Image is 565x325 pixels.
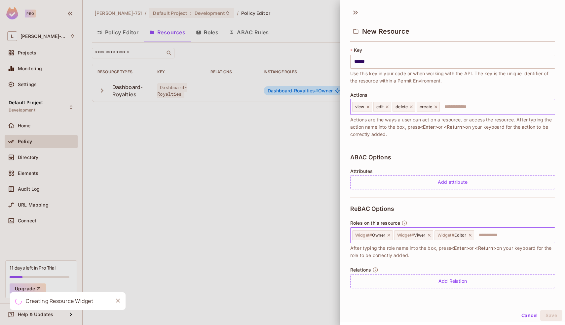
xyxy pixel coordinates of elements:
span: Use this key in your code or when working with the API. The key is the unique identifier of the r... [350,70,555,84]
div: delete [393,102,415,112]
span: Editor [437,233,467,238]
button: Cancel [519,310,540,321]
span: Owner [355,233,385,238]
span: Widget # [397,233,414,238]
span: ABAC Options [350,154,391,161]
span: Viwer [397,233,426,238]
div: view [352,102,372,112]
span: New Resource [362,27,409,35]
div: Add attribute [350,175,555,189]
span: delete [395,104,408,110]
div: Widget#Editor [434,230,474,240]
span: Widget # [437,233,454,238]
span: Actions [350,92,367,98]
span: edit [376,104,384,110]
div: Widget#Owner [352,230,393,240]
span: Relations [350,267,371,273]
span: create [420,104,432,110]
span: Attributes [350,169,373,174]
span: Key [354,48,362,53]
span: <Enter> [451,245,469,251]
span: view [355,104,364,110]
span: Actions are the ways a user can act on a resource, or access the resource. After typing the actio... [350,116,555,138]
button: Close [113,296,123,306]
span: <Return> [475,245,496,251]
div: Widget#Viwer [394,230,433,240]
div: edit [373,102,392,112]
span: After typing the role name into the box, press or on your keyboard for the role to be correctly a... [350,244,555,259]
span: Roles on this resource [350,220,400,226]
span: <Enter> [420,124,438,130]
div: Add Relation [350,274,555,288]
span: Widget # [355,233,372,238]
div: create [417,102,440,112]
button: Save [540,310,562,321]
span: ReBAC Options [350,206,394,212]
span: <Return> [444,124,465,130]
div: Creating Resource Widget [26,297,93,305]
